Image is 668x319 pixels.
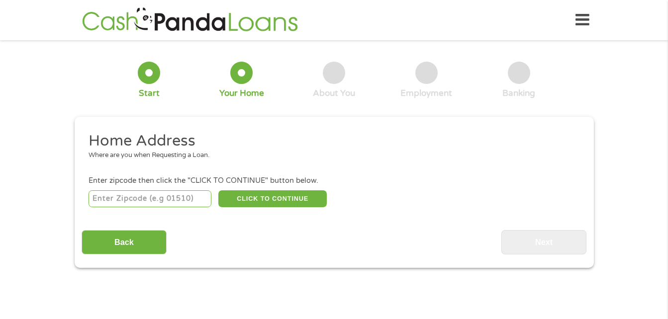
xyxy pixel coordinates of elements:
[218,190,327,207] button: CLICK TO CONTINUE
[219,88,264,99] div: Your Home
[313,88,355,99] div: About You
[139,88,160,99] div: Start
[89,131,572,151] h2: Home Address
[502,88,535,99] div: Banking
[79,6,301,34] img: GetLoanNow Logo
[400,88,452,99] div: Employment
[82,230,167,254] input: Back
[501,230,586,254] input: Next
[89,151,572,160] div: Where are you when Requesting a Loan.
[89,175,579,186] div: Enter zipcode then click the "CLICK TO CONTINUE" button below.
[89,190,211,207] input: Enter Zipcode (e.g 01510)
